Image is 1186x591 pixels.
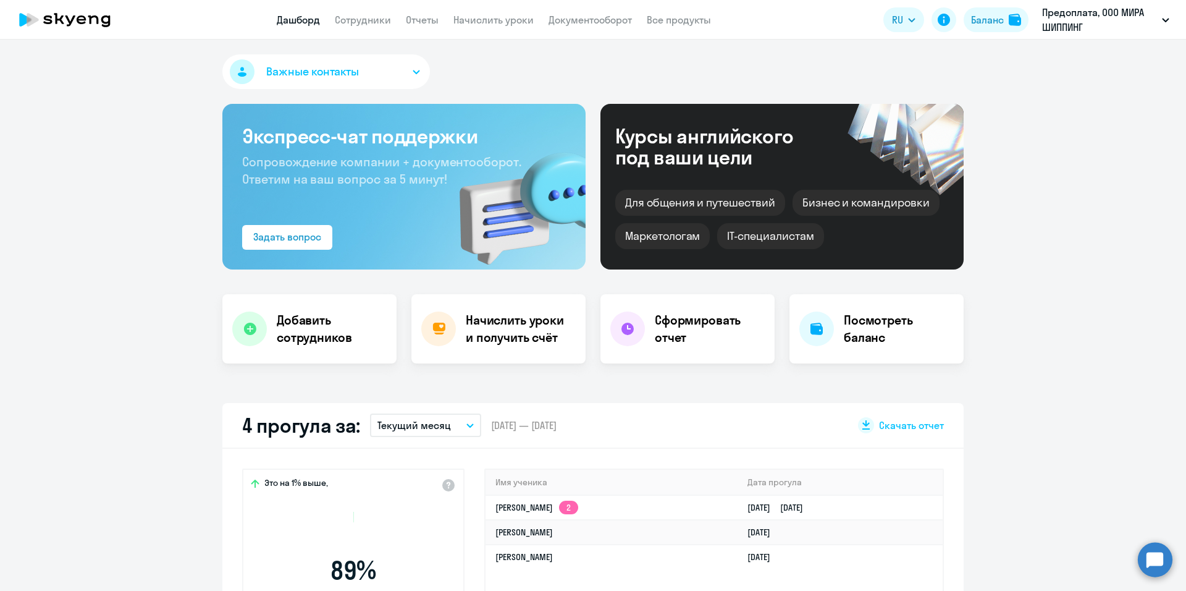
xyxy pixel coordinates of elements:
[495,502,578,513] a: [PERSON_NAME]2
[892,12,903,27] span: RU
[1036,5,1175,35] button: Предоплата, ООО МИРА ШИППИНГ
[793,190,940,216] div: Бизнес и командировки
[466,312,573,346] h4: Начислить уроки и получить счёт
[442,130,586,270] img: bg-img
[615,223,710,249] div: Маркетологам
[615,125,826,168] div: Курсы английского под ваши цели
[971,12,1004,27] div: Баланс
[1042,5,1157,35] p: Предоплата, ООО МИРА ШИППИНГ
[738,470,943,495] th: Дата прогула
[879,419,944,432] span: Скачать отчет
[717,223,823,249] div: IT-специалистам
[242,413,360,438] h2: 4 прогула за:
[253,229,321,244] div: Задать вопрос
[647,14,711,26] a: Все продукты
[242,154,521,187] span: Сопровождение компании + документооборот. Ответим на ваш вопрос за 5 минут!
[370,414,481,437] button: Текущий месяц
[277,312,387,346] h4: Добавить сотрудников
[491,419,557,432] span: [DATE] — [DATE]
[655,312,765,346] h4: Сформировать отчет
[453,14,534,26] a: Начислить уроки
[222,54,430,89] button: Важные контакты
[1009,14,1021,26] img: balance
[964,7,1028,32] button: Балансbalance
[242,124,566,148] h3: Экспресс-чат поддержки
[747,551,780,563] a: [DATE]
[277,14,320,26] a: Дашборд
[559,501,578,514] app-skyeng-badge: 2
[883,7,924,32] button: RU
[549,14,632,26] a: Документооборот
[486,470,738,495] th: Имя ученика
[495,527,553,538] a: [PERSON_NAME]
[377,418,451,433] p: Текущий месяц
[747,527,780,538] a: [DATE]
[844,312,954,346] h4: Посмотреть баланс
[242,225,332,250] button: Задать вопрос
[747,502,813,513] a: [DATE][DATE]
[495,551,553,563] a: [PERSON_NAME]
[615,190,785,216] div: Для общения и путешествий
[282,556,424,585] span: 89 %
[264,477,328,492] span: Это на 1% выше,
[406,14,439,26] a: Отчеты
[266,64,359,80] span: Важные контакты
[335,14,391,26] a: Сотрудники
